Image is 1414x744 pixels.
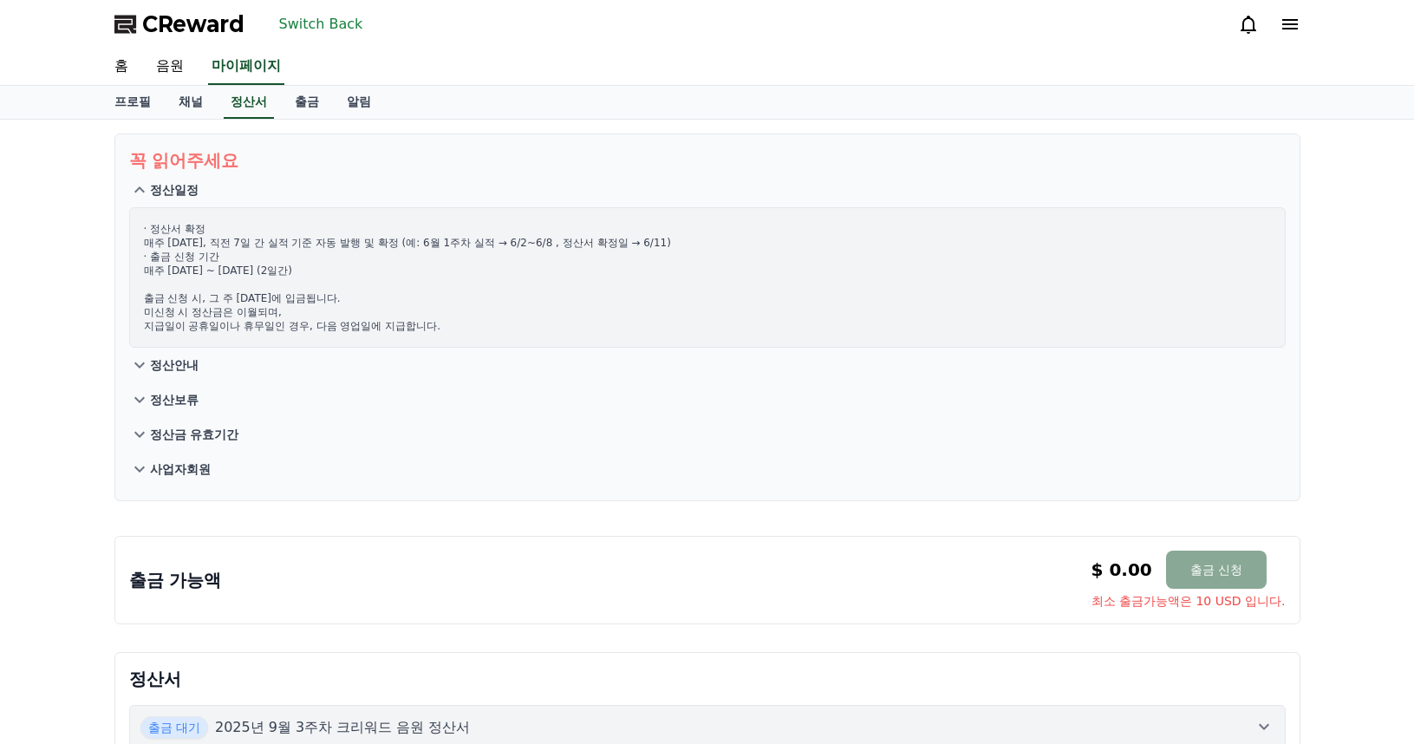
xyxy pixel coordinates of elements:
[140,716,208,739] span: 출금 대기
[1091,592,1286,610] span: 최소 출금가능액은 10 USD 입니다.
[1166,551,1267,589] button: 출금 신청
[165,86,217,119] a: 채널
[129,667,1286,691] p: 정산서
[208,49,284,85] a: 마이페이지
[142,10,244,38] span: CReward
[101,86,165,119] a: 프로필
[129,568,222,592] p: 출금 가능액
[150,356,199,374] p: 정산안내
[142,49,198,85] a: 음원
[114,10,244,38] a: CReward
[129,173,1286,207] button: 정산일정
[333,86,385,119] a: 알림
[129,148,1286,173] p: 꼭 읽어주세요
[150,460,211,478] p: 사업자회원
[129,452,1286,486] button: 사업자회원
[150,181,199,199] p: 정산일정
[129,382,1286,417] button: 정산보류
[1091,558,1152,582] p: $ 0.00
[281,86,333,119] a: 출금
[129,417,1286,452] button: 정산금 유효기간
[150,391,199,408] p: 정산보류
[129,348,1286,382] button: 정산안내
[150,426,239,443] p: 정산금 유효기간
[215,717,471,738] p: 2025년 9월 3주차 크리워드 음원 정산서
[224,86,274,119] a: 정산서
[144,222,1271,333] p: · 정산서 확정 매주 [DATE], 직전 7일 간 실적 기준 자동 발행 및 확정 (예: 6월 1주차 실적 → 6/2~6/8 , 정산서 확정일 → 6/11) · 출금 신청 기간...
[272,10,370,38] button: Switch Back
[101,49,142,85] a: 홈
